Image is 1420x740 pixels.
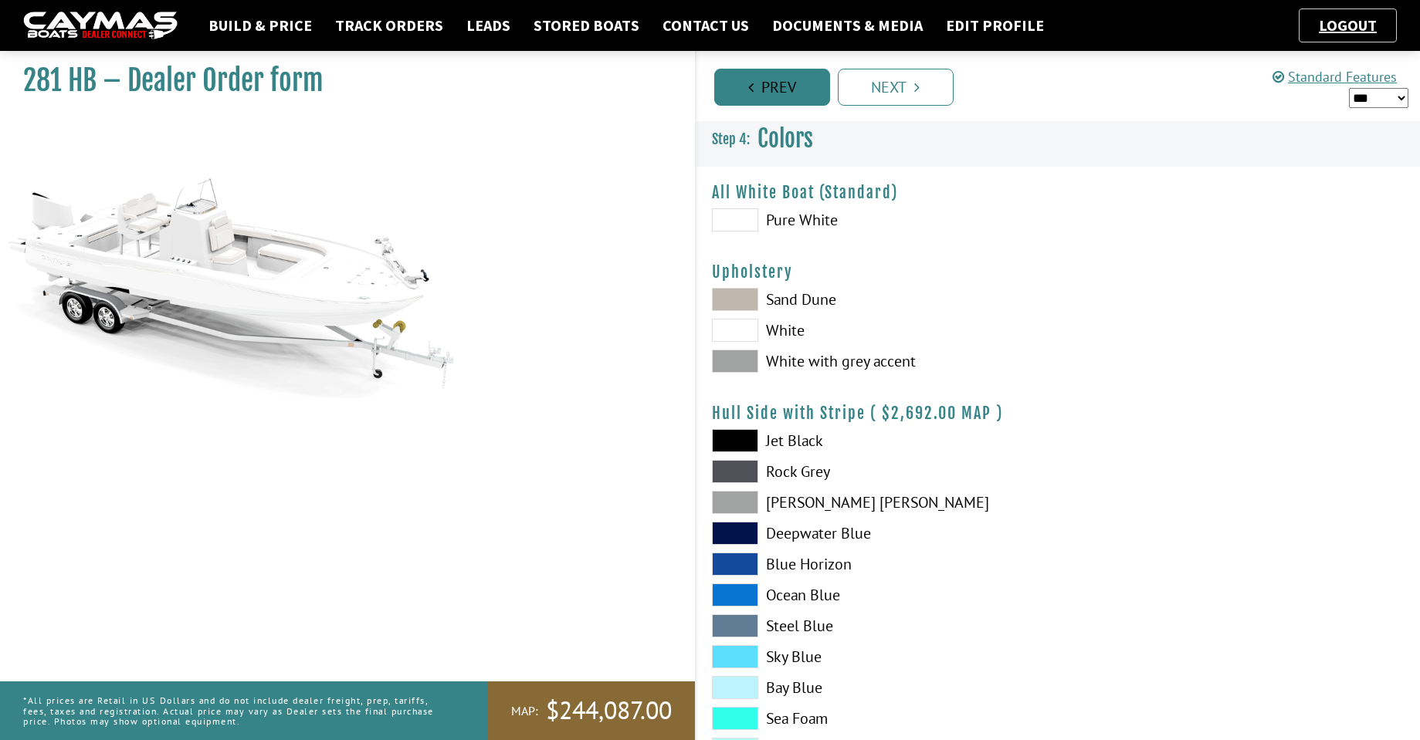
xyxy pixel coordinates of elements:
a: Leads [459,15,518,35]
a: Build & Price [201,15,320,35]
label: Sea Foam [712,707,1043,730]
h4: Hull Side with Stripe ( ) [712,404,1405,423]
a: Stored Boats [526,15,647,35]
label: Rock Grey [712,460,1043,483]
label: Jet Black [712,429,1043,452]
label: Steel Blue [712,614,1043,637]
h1: 281 HB – Dealer Order form [23,63,656,98]
a: Logout [1311,15,1384,35]
h4: Upholstery [712,262,1405,282]
span: $2,692.00 MAP [882,404,991,423]
label: Pure White [712,208,1043,231]
a: Documents & Media [764,15,930,35]
a: MAP:$244,087.00 [488,681,695,740]
span: $244,087.00 [546,694,672,727]
img: caymas-dealer-connect-2ed40d3bc7270c1d8d7ffb4b79bf05adc795679939227970def78ec6f6c03838.gif [23,12,178,40]
label: Blue Horizon [712,552,1043,576]
a: Contact Us [655,15,757,35]
a: Standard Features [1273,68,1397,86]
label: [PERSON_NAME] [PERSON_NAME] [712,491,1043,514]
label: Ocean Blue [712,583,1043,607]
label: Deepwater Blue [712,522,1043,545]
label: Sand Dune [712,288,1043,311]
h4: All White Boat (Standard) [712,183,1405,202]
span: MAP: [511,703,538,719]
label: Bay Blue [712,676,1043,699]
label: Sky Blue [712,645,1043,668]
a: Edit Profile [938,15,1052,35]
p: *All prices are Retail in US Dollars and do not include dealer freight, prep, tariffs, fees, taxe... [23,688,453,734]
a: Prev [714,69,830,106]
label: White [712,319,1043,342]
a: Track Orders [327,15,451,35]
label: White with grey accent [712,350,1043,373]
a: Next [838,69,954,106]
